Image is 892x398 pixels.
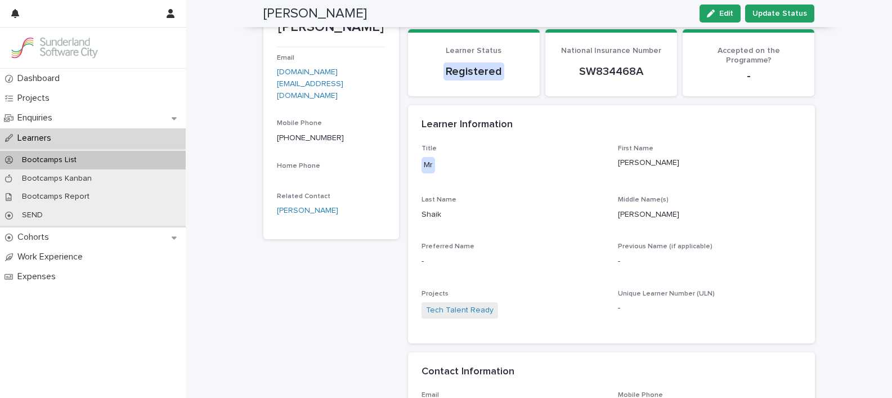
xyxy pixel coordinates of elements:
[263,6,367,22] h2: [PERSON_NAME]
[719,10,733,17] span: Edit
[13,192,98,202] p: Bootcamps Report
[745,5,814,23] button: Update Status
[422,243,474,250] span: Preferred Name
[277,68,343,100] a: [DOMAIN_NAME][EMAIL_ADDRESS][DOMAIN_NAME]
[618,302,801,314] p: -
[559,65,664,78] p: SW834468A
[426,305,494,316] a: Tech Talent Ready
[422,209,605,221] p: Shaik
[718,47,780,64] span: Accepted on the Programme?
[13,155,86,165] p: Bootcamps List
[618,243,712,250] span: Previous Name (if applicable)
[277,55,294,61] span: Email
[277,193,330,200] span: Related Contact
[13,113,61,123] p: Enquiries
[277,120,322,127] span: Mobile Phone
[422,256,605,267] p: -
[13,232,58,243] p: Cohorts
[422,290,449,297] span: Projects
[561,47,661,55] span: National Insurance Number
[277,134,344,142] a: [PHONE_NUMBER]
[422,366,514,378] h2: Contact Information
[422,196,456,203] span: Last Name
[13,93,59,104] p: Projects
[752,8,807,19] span: Update Status
[700,5,741,23] button: Edit
[277,163,320,169] span: Home Phone
[618,290,715,297] span: Unique Learner Number (ULN)
[422,145,437,152] span: Title
[13,133,60,144] p: Learners
[277,205,338,217] a: [PERSON_NAME]
[618,256,801,267] p: -
[618,157,801,169] p: [PERSON_NAME]
[696,69,801,83] p: -
[13,174,101,184] p: Bootcamps Kanban
[618,145,653,152] span: First Name
[422,157,435,173] div: Mr
[618,209,801,221] p: [PERSON_NAME]
[422,119,513,131] h2: Learner Information
[13,252,92,262] p: Work Experience
[618,196,669,203] span: Middle Name(s)
[13,211,52,220] p: SEND
[13,271,65,282] p: Expenses
[13,73,69,84] p: Dashboard
[443,62,504,81] div: Registered
[446,47,501,55] span: Learner Status
[277,19,386,35] p: [PERSON_NAME]
[9,37,99,59] img: GVzBcg19RCOYju8xzymn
